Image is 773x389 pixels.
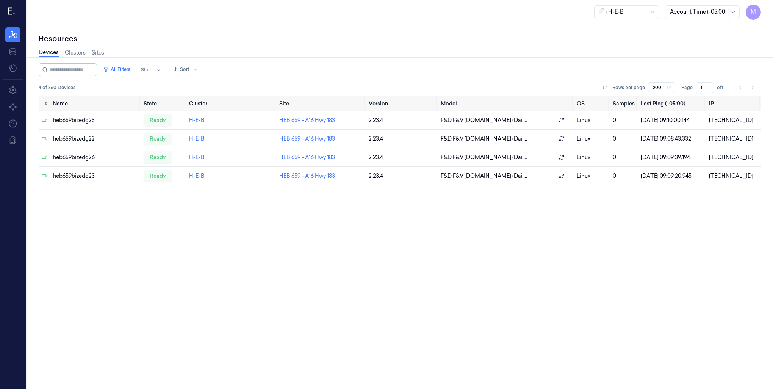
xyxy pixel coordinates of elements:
[574,96,610,111] th: OS
[366,96,438,111] th: Version
[144,151,172,163] div: ready
[144,133,172,145] div: ready
[709,172,758,180] div: [TECHNICAL_ID]
[53,154,138,162] div: heb659bizedg26
[189,154,205,161] a: H-E-B
[641,154,703,162] div: [DATE] 09:09:39.194
[369,116,435,124] div: 2.23.4
[717,84,729,91] span: of 1
[610,96,638,111] th: Samples
[613,135,635,143] div: 0
[735,82,758,93] nav: pagination
[279,117,335,124] a: HEB 659 - A16 Hwy 183
[638,96,706,111] th: Last Ping (-05:00)
[279,154,335,161] a: HEB 659 - A16 Hwy 183
[279,135,335,142] a: HEB 659 - A16 Hwy 183
[706,96,761,111] th: IP
[612,84,645,91] p: Rows per page
[438,96,573,111] th: Model
[681,84,693,91] span: Page
[709,135,758,143] div: [TECHNICAL_ID]
[709,116,758,124] div: [TECHNICAL_ID]
[577,154,607,162] p: linux
[141,96,186,111] th: State
[144,114,172,126] div: ready
[641,116,703,124] div: [DATE] 09:10:00.144
[441,135,527,143] span: F&D F&V [DOMAIN_NAME] (Dai ...
[746,5,761,20] button: M
[276,96,366,111] th: Site
[369,135,435,143] div: 2.23.4
[39,49,59,57] a: Devices
[641,135,703,143] div: [DATE] 09:08:43.332
[369,154,435,162] div: 2.23.4
[279,173,335,179] a: HEB 659 - A16 Hwy 183
[53,135,138,143] div: heb659bizedg22
[441,116,527,124] span: F&D F&V [DOMAIN_NAME] (Dai ...
[613,172,635,180] div: 0
[186,96,276,111] th: Cluster
[144,170,172,182] div: ready
[577,116,607,124] p: linux
[441,154,527,162] span: F&D F&V [DOMAIN_NAME] (Dai ...
[189,173,205,179] a: H-E-B
[100,63,133,75] button: All Filters
[577,135,607,143] p: linux
[50,96,141,111] th: Name
[53,116,138,124] div: heb659bizedg25
[369,172,435,180] div: 2.23.4
[441,172,527,180] span: F&D F&V [DOMAIN_NAME] (Dai ...
[39,84,75,91] span: 4 of 360 Devices
[613,116,635,124] div: 0
[189,135,205,142] a: H-E-B
[39,33,761,44] div: Resources
[709,154,758,162] div: [TECHNICAL_ID]
[92,49,104,57] a: Sites
[613,154,635,162] div: 0
[189,117,205,124] a: H-E-B
[53,172,138,180] div: heb659bizedg23
[577,172,607,180] p: linux
[65,49,86,57] a: Clusters
[641,172,703,180] div: [DATE] 09:09:20.945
